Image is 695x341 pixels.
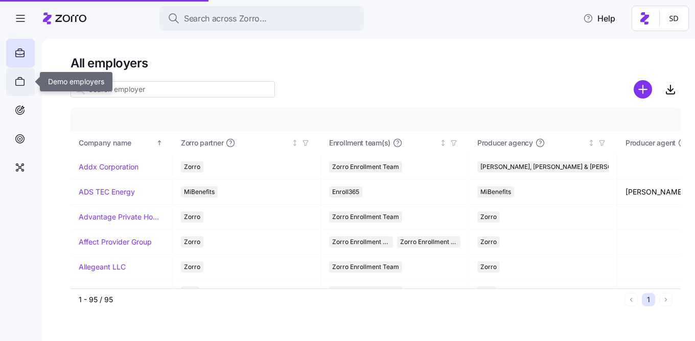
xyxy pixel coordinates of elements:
span: Zorro Enrollment Team [332,236,390,248]
div: Not sorted [588,139,595,147]
span: Zorro [184,236,200,248]
a: Always On Call Answering Service [79,287,164,297]
span: MiBenefits [184,186,215,198]
span: Producer agency [477,138,533,148]
div: 1 - 95 / 95 [79,295,620,305]
img: 038087f1531ae87852c32fa7be65e69b [666,10,682,27]
span: MiBenefits [480,186,511,198]
span: Zorro [184,211,200,223]
span: Zorro [480,261,497,273]
a: ADS TEC Energy [79,187,135,197]
span: Zorro partner [181,138,223,148]
a: Affect Provider Group [79,237,152,247]
a: Allegeant LLC [79,262,126,272]
div: Not sorted [291,139,298,147]
span: Enrollment team(s) [329,138,390,148]
span: Help [583,12,615,25]
button: Help [575,8,623,29]
a: Advantage Private Home Care [79,212,164,222]
span: Producer agent [625,138,676,148]
span: Search across Zorro... [184,12,267,25]
svg: add icon [634,80,652,99]
a: Addx Corporation [79,162,138,172]
th: Enrollment team(s)Not sorted [321,131,469,155]
span: Zorro [480,211,497,223]
h1: All employers [71,55,681,71]
th: Zorro partnerNot sorted [173,131,321,155]
span: Enroll365 [332,186,359,198]
span: AJG [480,286,493,298]
span: Zorro [184,161,200,173]
span: Zorro Enrollment Team [332,211,399,223]
span: AJG [184,286,196,298]
span: Zorro Enrollment Team [332,286,399,298]
th: Producer agencyNot sorted [469,131,617,155]
span: Zorro Enrollment Team [332,161,399,173]
button: 1 [642,293,655,306]
span: Zorro Enrollment Experts [400,236,458,248]
div: Not sorted [439,139,447,147]
button: Search across Zorro... [159,6,364,31]
button: Previous page [624,293,638,306]
span: Zorro Enrollment Team [332,261,399,273]
span: Zorro [184,261,200,273]
th: Company nameSorted ascending [71,131,173,155]
span: [PERSON_NAME], [PERSON_NAME] & [PERSON_NAME] [480,161,639,173]
div: Sorted ascending [156,139,163,147]
input: Search employer [71,81,275,98]
button: Next page [659,293,673,306]
span: Zorro [480,236,497,248]
div: Company name [79,137,154,149]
